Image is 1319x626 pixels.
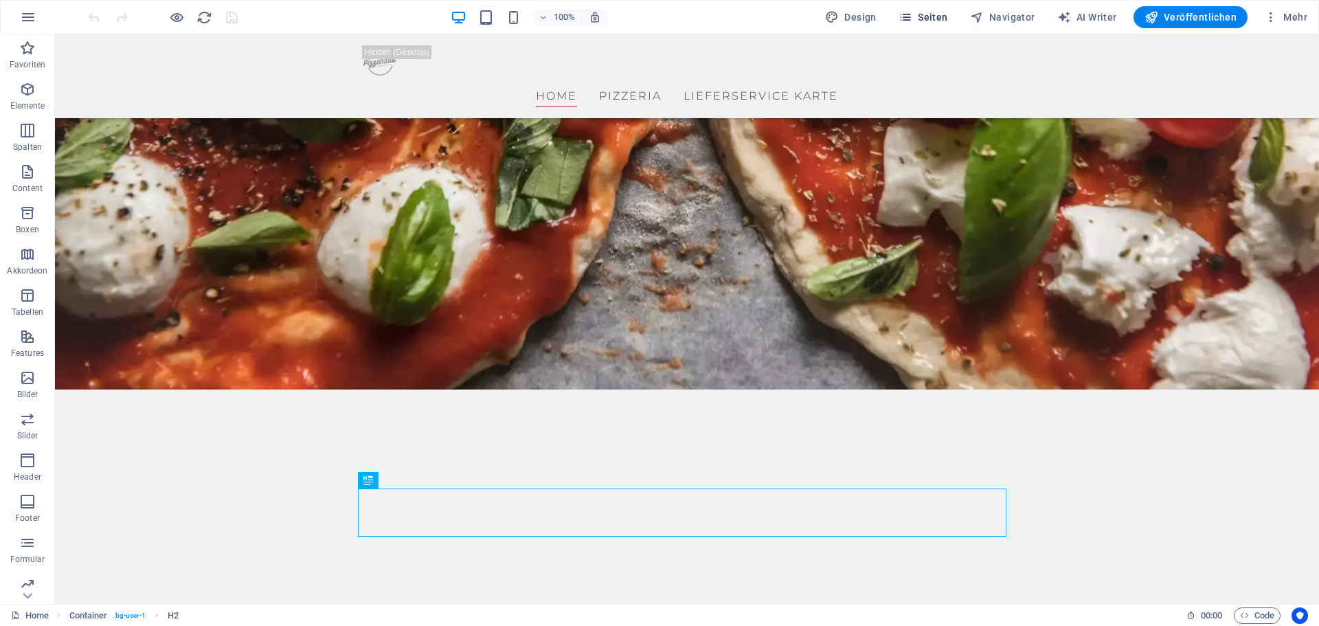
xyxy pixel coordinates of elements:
[553,9,575,25] h6: 100%
[970,10,1035,24] span: Navigator
[15,513,40,524] p: Footer
[10,100,45,111] p: Elemente
[1134,6,1248,28] button: Veröffentlichen
[825,10,877,24] span: Design
[532,9,581,25] button: 100%
[893,6,954,28] button: Seiten
[10,59,45,70] p: Favoriten
[1186,607,1223,624] h6: Session-Zeit
[168,607,179,624] span: Klick zum Auswählen. Doppelklick zum Bearbeiten
[10,554,45,565] p: Formular
[13,142,42,153] p: Spalten
[168,9,185,25] button: Klicke hier, um den Vorschau-Modus zu verlassen
[16,224,39,235] p: Boxen
[113,607,146,624] span: . bg-user-1
[11,348,44,359] p: Features
[1210,610,1213,621] span: :
[7,265,47,276] p: Akkordeon
[1145,10,1237,24] span: Veröffentlichen
[1057,10,1117,24] span: AI Writer
[196,9,212,25] button: reload
[1259,6,1313,28] button: Mehr
[11,607,49,624] a: Klick, um Auswahl aufzuheben. Doppelklick öffnet Seitenverwaltung
[589,11,601,23] i: Bei Größenänderung Zoomstufe automatisch an das gewählte Gerät anpassen.
[1234,607,1281,624] button: Code
[1052,6,1123,28] button: AI Writer
[899,10,948,24] span: Seiten
[1264,10,1307,24] span: Mehr
[69,607,108,624] span: Klick zum Auswählen. Doppelklick zum Bearbeiten
[820,6,882,28] button: Design
[196,10,212,25] i: Seite neu laden
[965,6,1041,28] button: Navigator
[12,306,43,317] p: Tabellen
[17,430,38,441] p: Slider
[12,183,43,194] p: Content
[69,607,179,624] nav: breadcrumb
[1240,607,1274,624] span: Code
[17,389,38,400] p: Bilder
[14,471,41,482] p: Header
[1292,607,1308,624] button: Usercentrics
[1201,607,1222,624] span: 00 00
